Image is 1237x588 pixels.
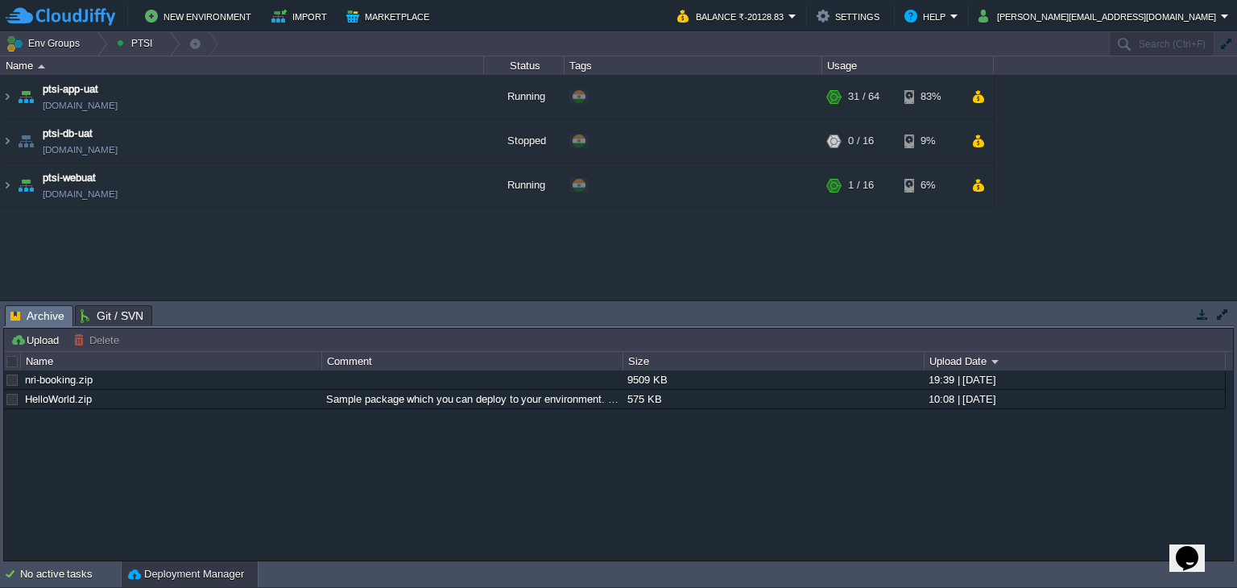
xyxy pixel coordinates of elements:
[565,56,821,75] div: Tags
[38,64,45,68] img: AMDAwAAAACH5BAEAAAAALAAAAAABAAEAAAICRAEAOw==
[10,306,64,326] span: Archive
[848,164,874,207] div: 1 / 16
[43,170,96,186] a: ptsi-webuat
[623,371,923,389] div: 9509 KB
[925,390,1224,408] div: 10:08 | [DATE]
[904,119,957,163] div: 9%
[904,6,950,26] button: Help
[484,119,565,163] div: Stopped
[1,119,14,163] img: AMDAwAAAACH5BAEAAAAALAAAAAABAAEAAAICRAEAOw==
[978,6,1221,26] button: [PERSON_NAME][EMAIL_ADDRESS][DOMAIN_NAME]
[73,333,124,347] button: Delete
[346,6,434,26] button: Marketplace
[43,186,118,202] a: [DOMAIN_NAME]
[6,6,115,27] img: CloudJiffy
[817,6,884,26] button: Settings
[43,97,118,114] span: [DOMAIN_NAME]
[14,75,37,118] img: AMDAwAAAACH5BAEAAAAALAAAAAABAAEAAAICRAEAOw==
[925,371,1224,389] div: 19:39 | [DATE]
[848,119,874,163] div: 0 / 16
[145,6,256,26] button: New Environment
[271,6,332,26] button: Import
[484,75,565,118] div: Running
[81,306,143,325] span: Git / SVN
[624,352,924,371] div: Size
[925,352,1225,371] div: Upload Date
[623,390,923,408] div: 575 KB
[14,164,37,207] img: AMDAwAAAACH5BAEAAAAALAAAAAABAAEAAAICRAEAOw==
[6,32,85,55] button: Env Groups
[1169,524,1221,572] iframe: chat widget
[904,75,957,118] div: 83%
[848,75,879,118] div: 31 / 64
[43,142,118,158] span: [DOMAIN_NAME]
[128,566,244,582] button: Deployment Manager
[10,333,64,347] button: Upload
[677,6,788,26] button: Balance ₹-20128.83
[323,352,623,371] div: Comment
[25,393,92,405] a: HelloWorld.zip
[14,119,37,163] img: AMDAwAAAACH5BAEAAAAALAAAAAABAAEAAAICRAEAOw==
[2,56,483,75] div: Name
[43,126,93,142] a: ptsi-db-uat
[823,56,993,75] div: Usage
[485,56,564,75] div: Status
[43,81,98,97] a: ptsi-app-uat
[20,561,121,587] div: No active tasks
[1,75,14,118] img: AMDAwAAAACH5BAEAAAAALAAAAAABAAEAAAICRAEAOw==
[1,164,14,207] img: AMDAwAAAACH5BAEAAAAALAAAAAABAAEAAAICRAEAOw==
[322,390,622,408] div: Sample package which you can deploy to your environment. Feel free to delete and upload a package...
[904,164,957,207] div: 6%
[22,352,321,371] div: Name
[484,164,565,207] div: Running
[25,374,93,386] a: nri-booking.zip
[117,32,158,55] button: PTSI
